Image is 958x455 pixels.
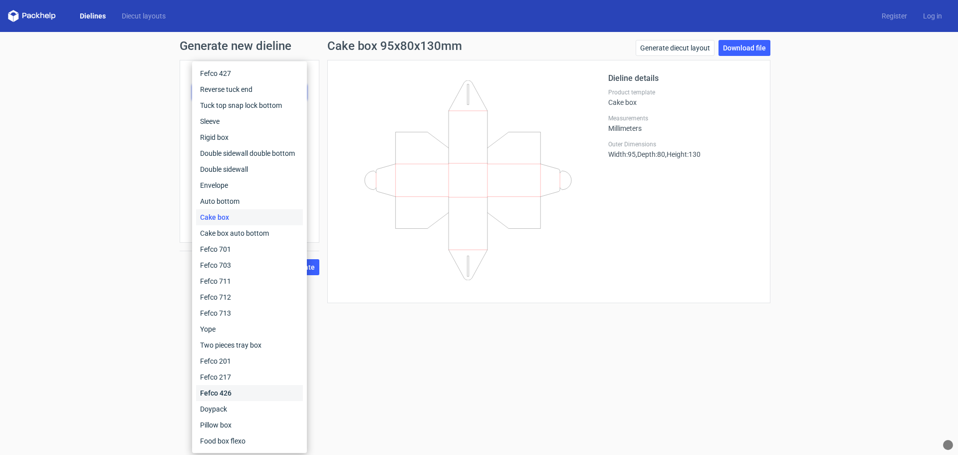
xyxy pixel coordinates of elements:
[196,321,303,337] div: Yope
[943,440,953,450] div: What Font?
[196,369,303,385] div: Fefco 217
[636,150,665,158] span: , Depth : 80
[196,433,303,449] div: Food box flexo
[665,150,701,158] span: , Height : 130
[608,114,758,122] label: Measurements
[196,417,303,433] div: Pillow box
[196,113,303,129] div: Sleeve
[196,385,303,401] div: Fefco 426
[196,241,303,257] div: Fefco 701
[636,40,715,56] a: Generate diecut layout
[915,11,950,21] a: Log in
[196,273,303,289] div: Fefco 711
[196,353,303,369] div: Fefco 201
[718,40,770,56] a: Download file
[608,150,636,158] span: Width : 95
[196,177,303,193] div: Envelope
[327,40,462,52] h1: Cake box 95x80x130mm
[196,401,303,417] div: Doypack
[196,289,303,305] div: Fefco 712
[196,193,303,209] div: Auto bottom
[114,11,174,21] a: Diecut layouts
[874,11,915,21] a: Register
[608,114,758,132] div: Millimeters
[196,97,303,113] div: Tuck top snap lock bottom
[196,161,303,177] div: Double sidewall
[196,257,303,273] div: Fefco 703
[196,65,303,81] div: Fefco 427
[608,72,758,84] h2: Dieline details
[196,209,303,225] div: Cake box
[608,140,758,148] label: Outer Dimensions
[180,40,778,52] h1: Generate new dieline
[608,88,758,106] div: Cake box
[196,305,303,321] div: Fefco 713
[196,81,303,97] div: Reverse tuck end
[196,145,303,161] div: Double sidewall double bottom
[196,337,303,353] div: Two pieces tray box
[608,88,758,96] label: Product template
[196,129,303,145] div: Rigid box
[72,11,114,21] a: Dielines
[196,225,303,241] div: Cake box auto bottom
